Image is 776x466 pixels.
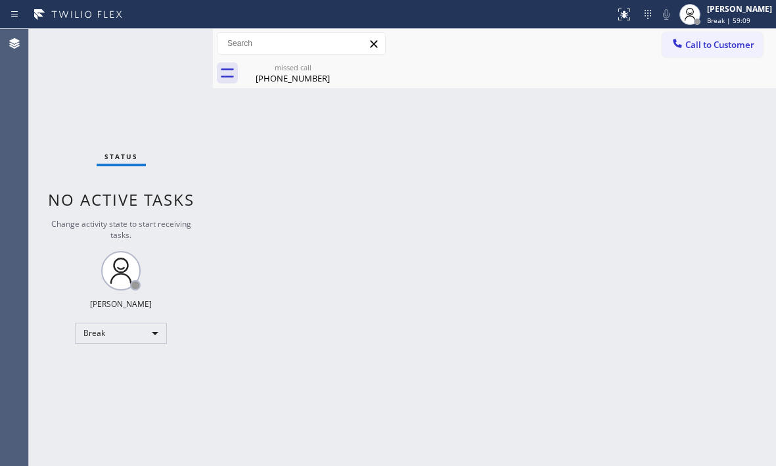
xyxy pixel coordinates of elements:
[685,39,754,51] span: Call to Customer
[90,298,152,310] div: [PERSON_NAME]
[104,152,138,161] span: Status
[662,32,763,57] button: Call to Customer
[243,58,342,88] div: (408) 214-6191
[48,189,194,210] span: No active tasks
[51,218,191,241] span: Change activity state to start receiving tasks.
[657,5,675,24] button: Mute
[707,3,772,14] div: [PERSON_NAME]
[75,323,167,344] div: Break
[243,72,342,84] div: [PHONE_NUMBER]
[707,16,750,25] span: Break | 59:09
[217,33,385,54] input: Search
[243,62,342,72] div: missed call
